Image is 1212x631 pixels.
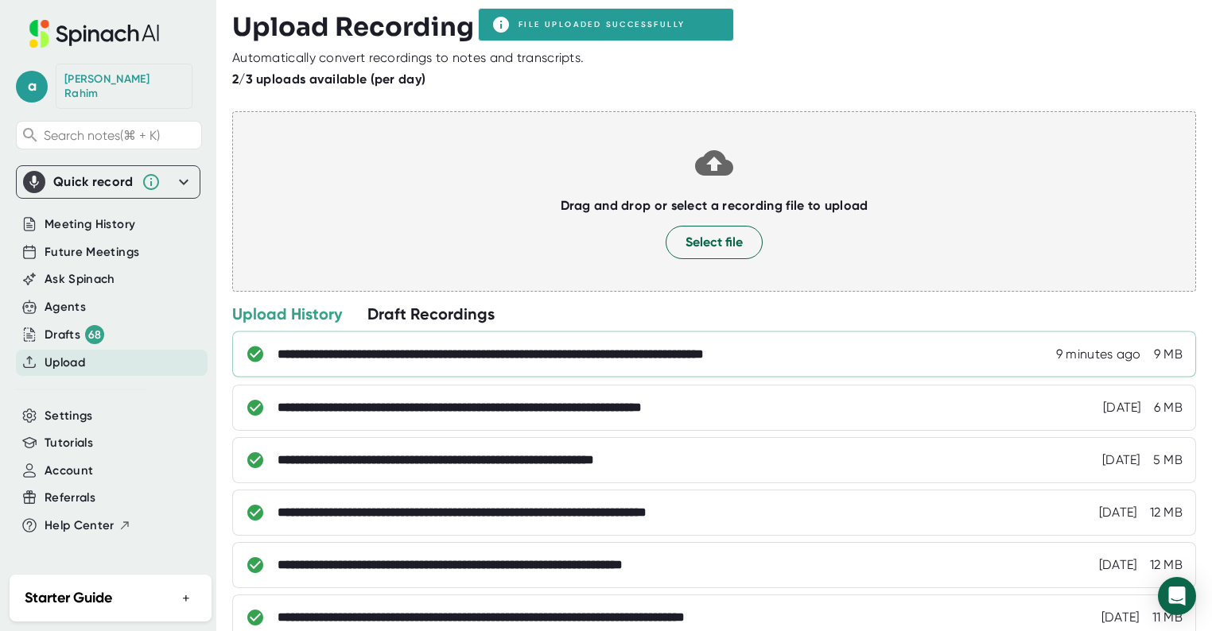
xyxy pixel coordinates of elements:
[64,72,184,100] div: Abdul Rahim
[1150,505,1183,521] div: 12 MB
[45,407,93,425] button: Settings
[1099,557,1137,573] div: 8/27/2025, 4:23:59 PM
[23,166,193,198] div: Quick record
[44,128,160,143] span: Search notes (⌘ + K)
[666,226,763,259] button: Select file
[45,270,115,288] button: Ask Spinach
[1154,400,1183,416] div: 6 MB
[176,586,196,610] button: +
[25,587,112,609] h2: Starter Guide
[232,50,584,66] div: Automatically convert recordings to notes and transcripts.
[45,489,95,507] button: Referrals
[1154,346,1183,362] div: 9 MB
[53,174,134,190] div: Quick record
[1158,577,1196,615] div: Open Intercom Messenger
[45,517,115,535] span: Help Center
[45,517,131,535] button: Help Center
[232,12,1196,42] h3: Upload Recording
[1150,557,1183,573] div: 12 MB
[1153,452,1183,468] div: 5 MB
[1152,610,1183,625] div: 11 MB
[45,434,93,452] button: Tutorials
[367,304,495,324] div: Draft Recordings
[561,198,868,213] b: Drag and drop or select a recording file to upload
[232,304,342,324] div: Upload History
[45,215,135,234] button: Meeting History
[45,325,104,344] button: Drafts 68
[1099,505,1137,521] div: 8/27/2025, 6:32:44 PM
[45,354,85,372] button: Upload
[686,233,743,252] span: Select file
[1103,400,1141,416] div: 8/29/2025, 8:09:56 AM
[1056,346,1141,362] div: 9/1/2025, 8:49:45 PM
[1101,610,1140,625] div: 8/27/2025, 4:22:39 PM
[45,298,86,316] button: Agents
[85,325,104,344] div: 68
[45,462,93,480] button: Account
[16,71,48,103] span: a
[1102,452,1140,468] div: 8/29/2025, 8:09:43 AM
[232,72,425,87] b: 2/3 uploads available (per day)
[45,243,139,261] button: Future Meetings
[45,325,104,344] div: Drafts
